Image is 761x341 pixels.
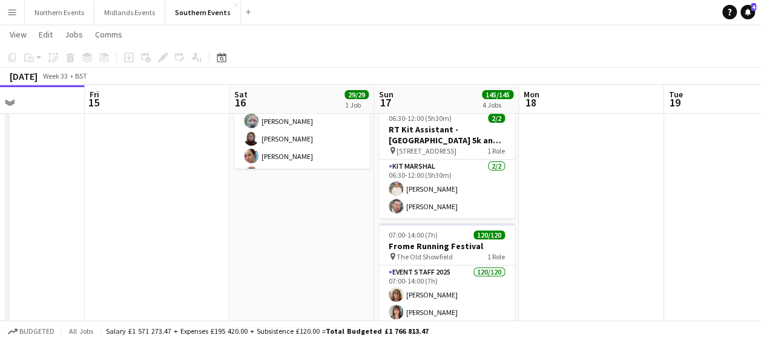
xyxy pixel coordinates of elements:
[668,89,682,100] span: Tue
[740,5,755,19] a: 4
[379,106,515,218] app-job-card: 06:30-12:00 (5h30m)2/2RT Kit Assistant - [GEOGRAPHIC_DATA] 5k and 10k [STREET_ADDRESS]1 RoleKit M...
[488,114,505,123] span: 2/2
[75,71,87,80] div: BST
[90,27,127,42] a: Comms
[379,160,515,218] app-card-role: Kit Marshal2/206:30-12:00 (5h30m)[PERSON_NAME][PERSON_NAME]
[487,252,505,261] span: 1 Role
[232,96,248,109] span: 16
[751,3,756,11] span: 4
[6,325,56,338] button: Budgeted
[524,89,539,100] span: Mon
[345,100,368,109] div: 1 Job
[10,70,38,82] div: [DATE]
[65,29,83,40] span: Jobs
[95,29,122,40] span: Comms
[67,326,96,336] span: All jobs
[487,146,505,155] span: 1 Role
[522,96,539,109] span: 18
[19,327,54,336] span: Budgeted
[39,29,53,40] span: Edit
[25,1,94,24] button: Northern Events
[389,230,438,239] span: 07:00-14:00 (7h)
[344,90,369,99] span: 29/29
[234,89,248,100] span: Sat
[90,89,99,100] span: Fri
[377,96,394,109] span: 17
[379,89,394,100] span: Sun
[60,27,88,42] a: Jobs
[106,326,429,336] div: Salary £1 571 273.47 + Expenses £195 420.00 + Subsistence £120.00 =
[40,71,70,80] span: Week 33
[389,114,452,123] span: 06:30-12:00 (5h30m)
[5,27,31,42] a: View
[10,29,27,40] span: View
[483,100,513,109] div: 4 Jobs
[34,27,58,42] a: Edit
[482,90,513,99] span: 145/145
[379,124,515,146] h3: RT Kit Assistant - [GEOGRAPHIC_DATA] 5k and 10k
[397,146,456,155] span: [STREET_ADDRESS]
[326,326,429,336] span: Total Budgeted £1 766 813.47
[88,96,99,109] span: 15
[397,252,453,261] span: The Old Showfield
[667,96,682,109] span: 19
[94,1,165,24] button: Midlands Events
[379,241,515,252] h3: Frome Running Festival
[165,1,241,24] button: Southern Events
[473,230,505,239] span: 120/120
